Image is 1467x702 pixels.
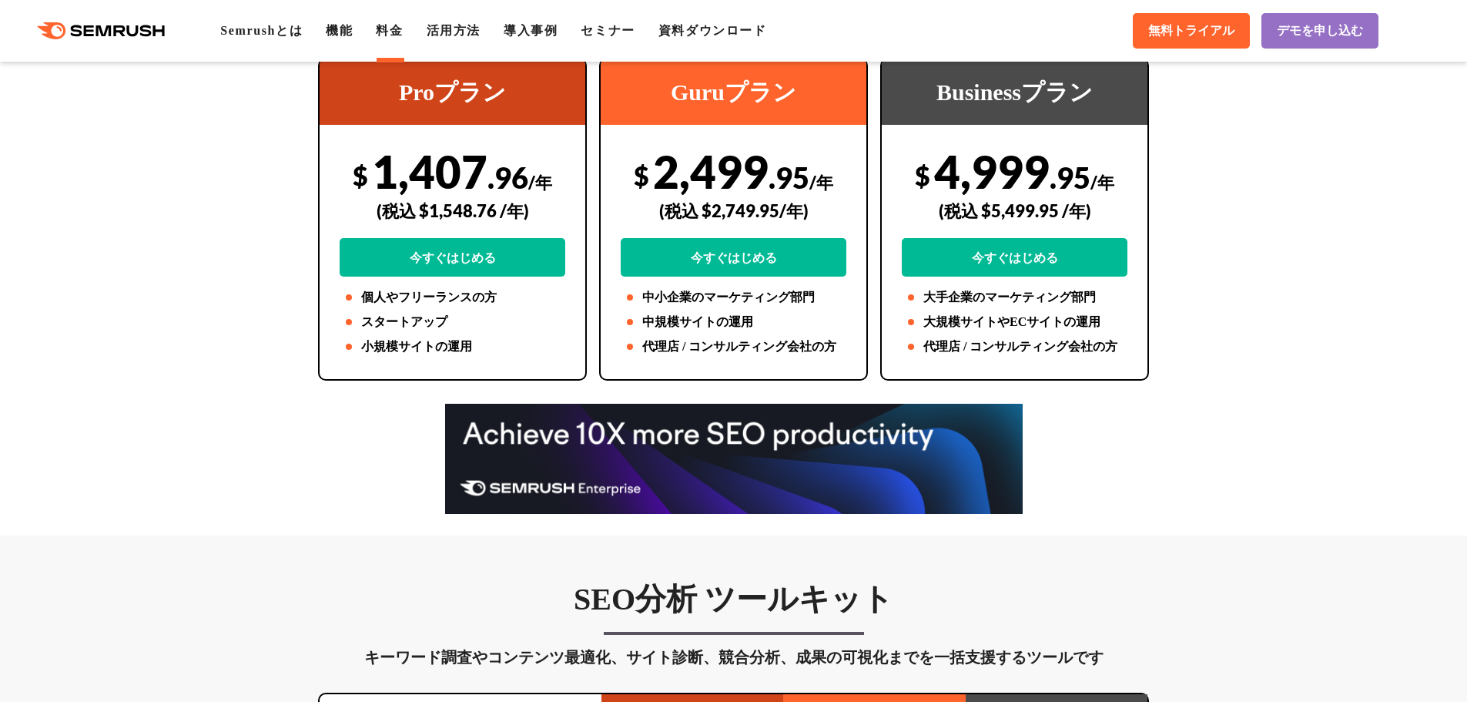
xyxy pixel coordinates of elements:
a: セミナー [581,24,635,37]
span: $ [634,160,649,191]
li: 個人やフリーランスの方 [340,288,565,307]
a: Semrushとは [220,24,303,37]
span: /年 [809,172,833,193]
a: 料金 [376,24,403,37]
span: $ [915,160,930,191]
span: $ [353,160,368,191]
div: 4,999 [902,144,1127,277]
li: 大手企業のマーケティング部門 [902,288,1127,307]
a: 資料ダウンロード [658,24,767,37]
div: (税込 $1,548.76 /年) [340,183,565,238]
div: Proプラン [320,59,585,125]
span: /年 [1090,172,1114,193]
a: 機能 [326,24,353,37]
a: 今すぐはじめる [340,238,565,277]
li: 代理店 / コンサルティング会社の方 [621,338,846,356]
div: 1,407 [340,144,565,277]
a: 活用方法 [427,24,481,37]
div: Businessプラン [882,59,1147,125]
li: 中小企業のマーケティング部門 [621,288,846,307]
a: 今すぐはじめる [902,238,1127,277]
h3: SEO分析 ツールキット [318,580,1149,619]
div: Guruプラン [601,59,866,125]
span: /年 [528,172,552,193]
div: (税込 $2,749.95/年) [621,183,846,238]
div: 2,499 [621,144,846,277]
span: .96 [487,160,528,195]
span: .95 [769,160,809,195]
a: 導入事例 [504,24,558,37]
li: 大規模サイトやECサイトの運用 [902,313,1127,331]
a: 今すぐはじめる [621,238,846,277]
li: スタートアップ [340,313,565,331]
a: 無料トライアル [1133,13,1250,49]
span: デモを申し込む [1277,23,1363,39]
div: (税込 $5,499.95 /年) [902,183,1127,238]
li: 中規模サイトの運用 [621,313,846,331]
span: .95 [1050,160,1090,195]
div: キーワード調査やコンテンツ最適化、サイト診断、競合分析、成果の可視化までを一括支援するツールです [318,645,1149,670]
li: 小規模サイトの運用 [340,338,565,356]
span: 無料トライアル [1148,23,1234,39]
li: 代理店 / コンサルティング会社の方 [902,338,1127,356]
a: デモを申し込む [1261,13,1378,49]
